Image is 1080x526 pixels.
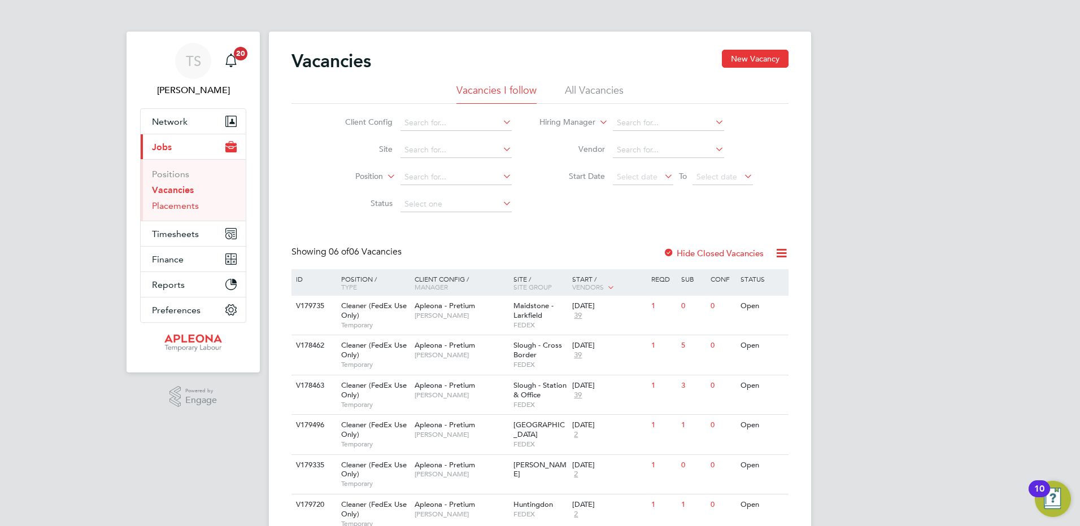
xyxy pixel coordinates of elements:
[513,380,567,400] span: Slough - Station & Office
[572,391,583,400] span: 39
[572,510,580,519] span: 2
[341,420,407,439] span: Cleaner (FedEx Use Only)
[572,311,583,321] span: 39
[141,221,246,246] button: Timesheets
[141,297,246,322] button: Preferences
[513,321,567,330] span: FEDEX
[341,301,407,320] span: Cleaner (FedEx Use Only)
[341,440,409,449] span: Temporary
[513,301,554,320] span: Maidstone - Larkfield
[708,494,737,515] div: 0
[127,32,260,372] nav: Main navigation
[152,305,201,315] span: Preferences
[708,375,737,396] div: 0
[678,415,708,436] div: 1
[415,460,475,470] span: Apleona - Pretium
[152,169,189,179] a: Positions
[333,269,412,296] div: Position /
[293,296,333,317] div: V179735
[415,420,475,429] span: Apleona - Pretium
[220,43,242,79] a: 20
[400,115,512,131] input: Search for...
[648,269,678,288] div: Reqd
[738,335,787,356] div: Open
[152,279,185,290] span: Reports
[415,380,475,390] span: Apleona - Pretium
[511,269,570,296] div: Site /
[141,134,246,159] button: Jobs
[341,321,409,330] span: Temporary
[678,335,708,356] div: 5
[152,254,184,265] span: Finance
[513,360,567,369] span: FEDEX
[572,282,604,291] span: Vendors
[738,296,787,317] div: Open
[415,510,508,519] span: [PERSON_NAME]
[572,341,646,350] div: [DATE]
[572,500,646,510] div: [DATE]
[415,499,475,509] span: Apleona - Pretium
[678,269,708,288] div: Sub
[152,229,199,239] span: Timesheets
[341,282,357,291] span: Type
[572,301,646,311] div: [DATE]
[738,455,787,476] div: Open
[513,400,567,409] span: FEDEX
[415,282,448,291] span: Manager
[1035,481,1071,517] button: Open Resource Center, 10 new notifications
[141,159,246,221] div: Jobs
[572,470,580,479] span: 2
[648,455,678,476] div: 1
[140,43,246,97] a: TS[PERSON_NAME]
[540,171,605,181] label: Start Date
[513,282,552,291] span: Site Group
[400,196,512,212] input: Select one
[565,84,624,104] li: All Vacancies
[738,269,787,288] div: Status
[328,144,393,154] label: Site
[293,455,333,476] div: V179335
[572,461,646,470] div: [DATE]
[415,301,475,310] span: Apleona - Pretium
[663,248,764,258] label: Hide Closed Vacancies
[341,479,409,488] span: Temporary
[738,494,787,515] div: Open
[708,455,737,476] div: 0
[678,455,708,476] div: 0
[513,499,553,509] span: Huntingdon
[613,115,724,131] input: Search for...
[456,84,537,104] li: Vacancies I follow
[141,109,246,134] button: Network
[341,380,407,400] span: Cleaner (FedEx Use Only)
[678,375,708,396] div: 3
[738,415,787,436] div: Open
[572,430,580,440] span: 2
[141,272,246,297] button: Reports
[708,335,737,356] div: 0
[152,185,194,195] a: Vacancies
[708,269,737,288] div: Conf
[293,335,333,356] div: V178462
[678,494,708,515] div: 1
[415,430,508,439] span: [PERSON_NAME]
[1034,489,1044,503] div: 10
[722,50,789,68] button: New Vacancy
[696,172,737,182] span: Select date
[234,47,247,60] span: 20
[293,494,333,515] div: V179720
[169,386,217,407] a: Powered byEngage
[140,84,246,97] span: Tracy Sellick
[569,269,648,297] div: Start /
[185,386,217,396] span: Powered by
[400,142,512,158] input: Search for...
[513,440,567,449] span: FEDEX
[513,420,565,439] span: [GEOGRAPHIC_DATA]
[648,296,678,317] div: 1
[293,415,333,436] div: V179496
[648,375,678,396] div: 1
[141,247,246,271] button: Finance
[648,335,678,356] div: 1
[648,415,678,436] div: 1
[678,296,708,317] div: 0
[400,169,512,185] input: Search for...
